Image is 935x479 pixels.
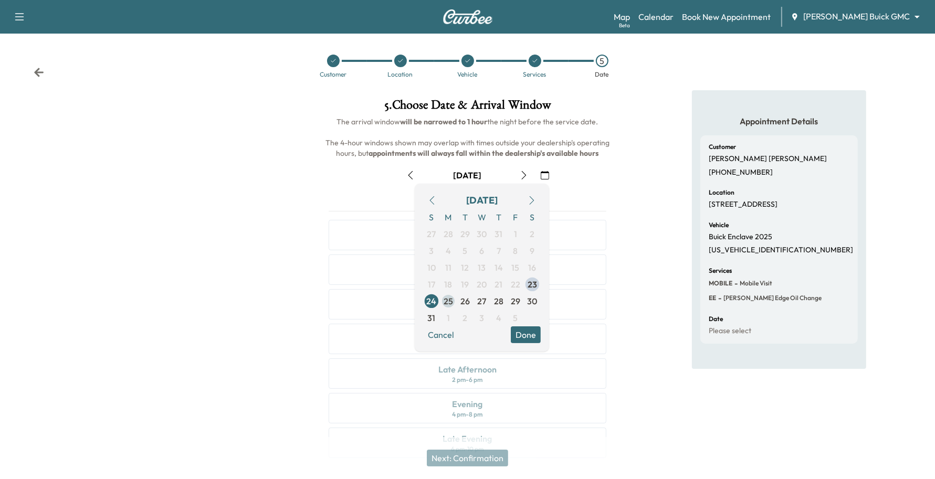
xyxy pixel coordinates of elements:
a: MapBeta [614,10,630,23]
a: Book New Appointment [682,10,771,23]
span: 29 [460,228,470,240]
h6: Services [709,268,732,274]
div: Back [34,67,44,78]
span: 3 [480,312,485,324]
span: - [716,293,721,303]
span: 31 [428,312,436,324]
span: Mobile Visit [738,279,772,288]
div: Services [523,71,547,78]
span: 13 [478,261,486,274]
span: [PERSON_NAME] Buick GMC [803,10,910,23]
div: Vehicle [458,71,478,78]
span: EE [709,294,716,302]
span: 2 [463,312,468,324]
span: 1 [514,228,517,240]
h6: Date [709,316,723,322]
span: 23 [528,278,537,291]
span: 15 [512,261,520,274]
span: S [524,209,541,226]
span: The arrival window the night before the service date. The 4-hour windows shown may overlap with t... [325,117,611,158]
span: - [732,278,738,289]
p: [STREET_ADDRESS] [709,200,778,209]
span: 20 [477,278,487,291]
span: 14 [495,261,503,274]
span: 26 [460,295,470,307]
span: 4 [446,244,451,257]
span: 6 [480,244,485,257]
span: 5 [463,244,468,257]
span: 4 [496,312,501,324]
span: 27 [427,228,436,240]
img: Curbee Logo [443,9,493,24]
span: 22 [511,278,520,291]
span: 3 [429,244,434,257]
b: appointments will always fall within the dealership's available hours [369,148,598,158]
span: 28 [444,228,453,240]
p: Buick Enclave 2025 [709,232,772,242]
div: Customer [320,71,346,78]
p: [PERSON_NAME] [PERSON_NAME] [709,154,827,164]
span: 27 [478,295,487,307]
h6: Customer [709,144,736,150]
span: Ewing Edge Oil Change [721,294,822,302]
div: Date [595,71,609,78]
a: Calendar [638,10,674,23]
span: T [490,209,507,226]
span: 29 [511,295,520,307]
b: will be narrowed to 1 hour [400,117,487,126]
p: [PHONE_NUMBER] [709,168,773,177]
span: 25 [444,295,453,307]
span: 2 [530,228,535,240]
span: 24 [427,295,437,307]
span: T [457,209,474,226]
div: Beta [619,22,630,29]
span: 8 [513,244,518,257]
span: 28 [494,295,503,307]
span: W [474,209,490,226]
h5: Appointment Details [700,115,858,127]
span: 9 [530,244,535,257]
span: 5 [513,312,518,324]
span: 18 [445,278,453,291]
span: 16 [529,261,537,274]
div: 5 [596,55,608,67]
h6: Location [709,189,734,196]
span: F [507,209,524,226]
span: 7 [497,244,501,257]
p: Please select [709,326,751,336]
span: 30 [528,295,538,307]
span: 30 [477,228,487,240]
span: 1 [447,312,450,324]
span: S [423,209,440,226]
div: [DATE] [466,193,498,208]
button: Done [511,326,541,343]
span: M [440,209,457,226]
span: 19 [461,278,469,291]
div: [DATE] [453,169,481,181]
span: 31 [495,228,503,240]
span: 21 [495,278,503,291]
button: Cancel [423,326,459,343]
span: MOBILE [709,279,732,288]
span: 10 [427,261,436,274]
span: 17 [428,278,435,291]
h1: 5 . Choose Date & Arrival Window [320,99,615,116]
div: Location [388,71,413,78]
span: 12 [461,261,469,274]
p: [US_VEHICLE_IDENTIFICATION_NUMBER] [709,246,853,255]
h6: Vehicle [709,222,729,228]
span: 11 [445,261,451,274]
